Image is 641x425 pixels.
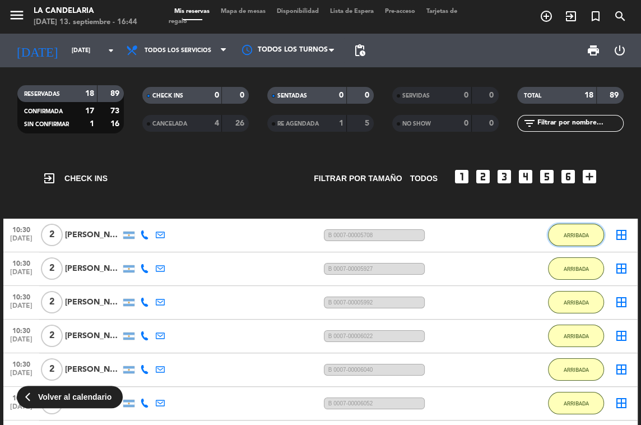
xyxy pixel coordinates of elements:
i: looks_3 [495,168,513,186]
span: B 0007-00006022 [324,330,425,342]
div: [PERSON_NAME] [65,296,121,309]
span: 10:30 [7,324,35,336]
strong: 0 [489,91,496,99]
i: search [614,10,627,23]
div: LA CANDELARIA [34,6,137,17]
span: Disponibilidad [271,8,324,15]
span: SERVIDAS [402,93,430,99]
span: Lista de Espera [324,8,379,15]
strong: 89 [110,90,122,98]
span: SENTADAS [277,93,307,99]
i: border_all [614,363,628,376]
span: Pre-acceso [379,8,421,15]
span: CANCELADA [152,121,187,127]
input: Filtrar por nombre... [536,117,623,130]
span: SIN CONFIRMAR [24,122,69,127]
span: 10:30 [7,391,35,404]
span: ARRIBADA [564,299,589,306]
i: border_all [614,396,628,410]
button: ARRIBADA [548,392,604,414]
span: 2 [41,257,63,280]
div: [DATE] 13. septiembre - 16:44 [34,17,137,28]
span: arrow_back_ios [25,392,35,402]
strong: 16 [110,120,122,128]
strong: 26 [235,119,247,127]
span: Todos los servicios [145,47,211,54]
span: NO SHOW [402,121,431,127]
strong: 4 [214,119,219,127]
span: CHECK INS [43,172,108,185]
span: 10:30 [7,357,35,370]
strong: 1 [90,120,94,128]
span: B 0007-00005927 [324,263,425,275]
button: ARRIBADA [548,358,604,381]
i: add_box [580,168,598,186]
span: RE AGENDADA [277,121,319,127]
span: pending_actions [353,44,366,57]
span: Filtrar por tamaño [314,172,402,185]
strong: 0 [464,91,468,99]
i: add_circle_outline [540,10,553,23]
span: Mapa de mesas [215,8,271,15]
i: filter_list [523,117,536,130]
span: Volver al calendario [38,391,112,404]
i: border_all [614,329,628,343]
span: B 0007-00006040 [324,364,425,376]
span: 2 [41,325,63,347]
strong: 73 [110,107,122,115]
i: arrow_drop_down [104,44,118,57]
strong: 0 [364,91,371,99]
strong: 0 [339,91,343,99]
i: turned_in_not [589,10,602,23]
div: [PERSON_NAME] [65,262,121,275]
span: TODOS [410,172,438,185]
span: [DATE] [7,369,35,382]
span: Mis reservas [169,8,215,15]
i: looks_one [453,168,471,186]
span: print [587,44,600,57]
span: [DATE] [7,302,35,315]
strong: 0 [489,119,496,127]
i: looks_5 [538,168,556,186]
span: 10:30 [7,290,35,303]
span: B 0007-00005708 [324,229,425,241]
span: B 0007-00006052 [324,398,425,409]
span: CHECK INS [152,93,183,99]
span: [DATE] [7,403,35,416]
strong: 0 [214,91,219,99]
strong: 5 [364,119,371,127]
span: TOTAL [524,93,541,99]
button: ARRIBADA [548,257,604,280]
i: border_all [614,228,628,242]
i: border_all [614,262,628,275]
strong: 0 [464,119,468,127]
strong: 17 [85,107,94,115]
span: 2 [41,224,63,246]
div: [PERSON_NAME] [65,330,121,343]
span: ARRIBADA [564,367,589,373]
span: 10:30 [7,256,35,269]
span: ARRIBADA [564,400,589,406]
span: ARRIBADA [564,232,589,238]
i: exit_to_app [564,10,578,23]
i: power_settings_new [613,44,626,57]
div: [PERSON_NAME] [65,363,121,376]
button: ARRIBADA [548,325,604,347]
i: menu [8,7,25,24]
button: menu [8,7,25,27]
span: 2 [41,291,63,313]
span: RESERVADAS [24,91,60,97]
i: looks_6 [559,168,577,186]
div: [PERSON_NAME] [65,229,121,242]
span: CONFIRMADA [24,109,63,114]
span: [DATE] [7,235,35,248]
strong: 89 [610,91,621,99]
i: [DATE] [8,39,66,63]
span: ARRIBADA [564,333,589,339]
i: looks_4 [517,168,535,186]
i: looks_two [474,168,492,186]
button: ARRIBADA [548,291,604,313]
strong: 1 [339,119,343,127]
strong: 18 [85,90,94,98]
strong: 18 [584,91,593,99]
